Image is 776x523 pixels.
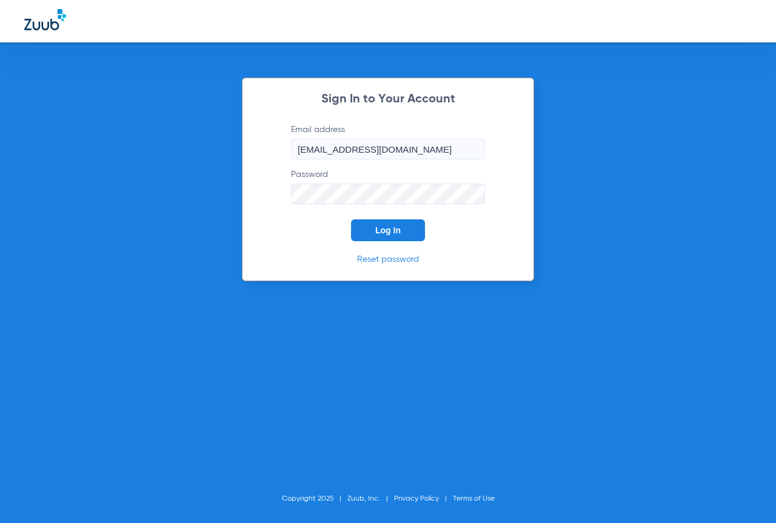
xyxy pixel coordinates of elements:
label: Password [291,168,485,204]
li: Copyright 2025 [282,493,347,505]
h2: Sign In to Your Account [273,93,503,105]
button: Log In [351,219,425,241]
li: Zuub, Inc. [347,493,394,505]
a: Reset password [357,255,419,264]
input: Password [291,184,485,204]
a: Terms of Use [453,495,495,502]
img: Zuub Logo [24,9,66,30]
span: Log In [375,225,401,235]
a: Privacy Policy [394,495,439,502]
input: Email address [291,139,485,159]
iframe: Chat Widget [715,465,776,523]
label: Email address [291,124,485,159]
